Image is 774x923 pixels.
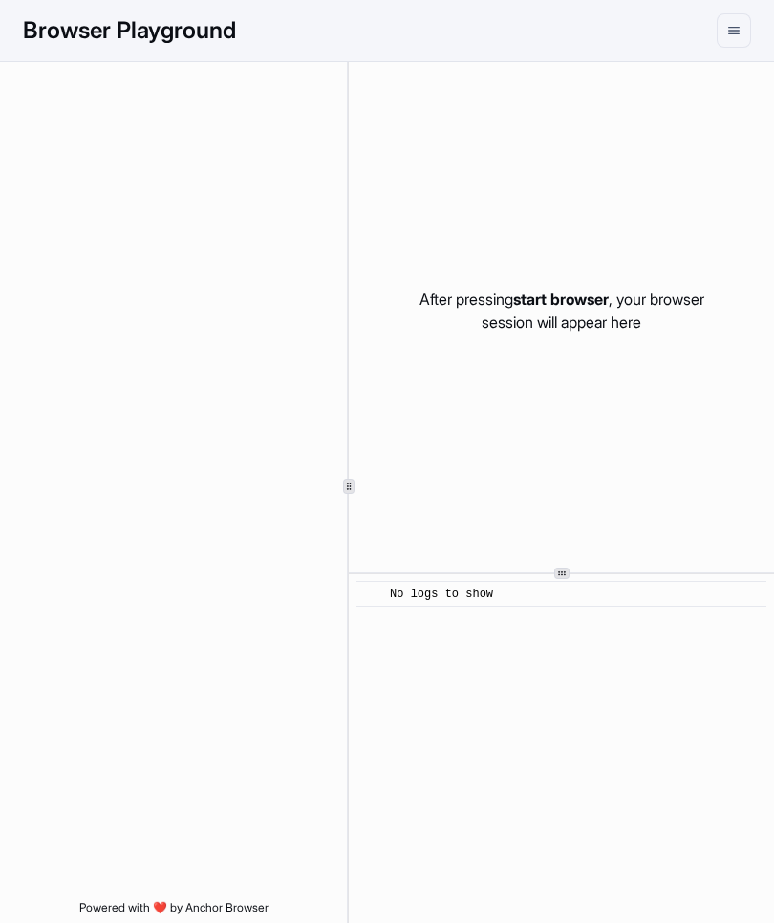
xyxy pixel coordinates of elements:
span: Powered with ❤️ by Anchor Browser [79,900,269,923]
p: After pressing , your browser session will appear here [419,288,704,333]
button: menu [717,13,751,48]
span: ​ [366,585,376,604]
span: No logs to show [390,588,493,601]
span: start browser [513,290,609,309]
h1: Browser Playground [23,13,236,48]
